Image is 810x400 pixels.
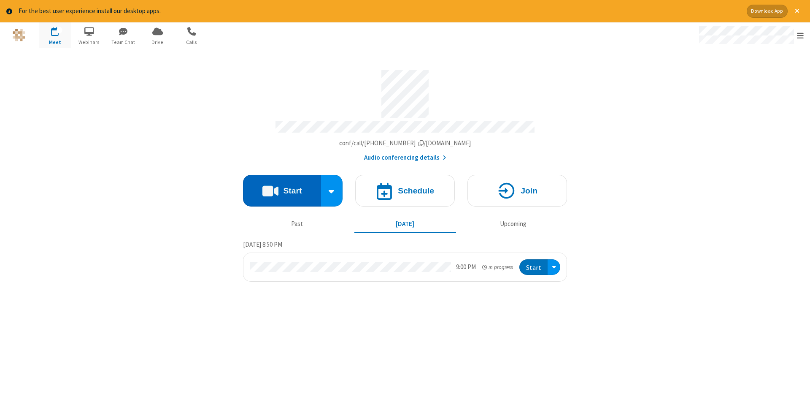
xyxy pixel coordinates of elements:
[243,64,567,162] section: Account details
[243,240,282,248] span: [DATE] 8:50 PM
[691,22,810,48] div: Open menu
[519,259,548,275] button: Start
[364,153,446,163] button: Audio conferencing details
[747,5,788,18] button: Download App
[321,175,343,207] div: Start conference options
[355,175,455,207] button: Schedule
[354,216,456,232] button: [DATE]
[142,38,173,46] span: Drive
[339,139,471,148] button: Copy my meeting room linkCopy my meeting room link
[521,187,537,195] h4: Join
[283,187,302,195] h4: Start
[3,22,35,48] button: Logo
[176,38,208,46] span: Calls
[791,5,804,18] button: Close alert
[243,239,567,282] section: Today's Meetings
[246,216,348,232] button: Past
[398,187,434,195] h4: Schedule
[339,139,471,147] span: Copy my meeting room link
[19,6,740,16] div: For the best user experience install our desktop apps.
[467,175,567,207] button: Join
[243,175,321,207] button: Start
[73,38,105,46] span: Webinars
[482,263,513,271] em: in progress
[39,38,71,46] span: Meet
[456,262,476,272] div: 9:00 PM
[462,216,564,232] button: Upcoming
[57,27,62,33] div: 1
[13,29,25,41] img: QA Selenium DO NOT DELETE OR CHANGE
[548,259,560,275] div: Open menu
[108,38,139,46] span: Team Chat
